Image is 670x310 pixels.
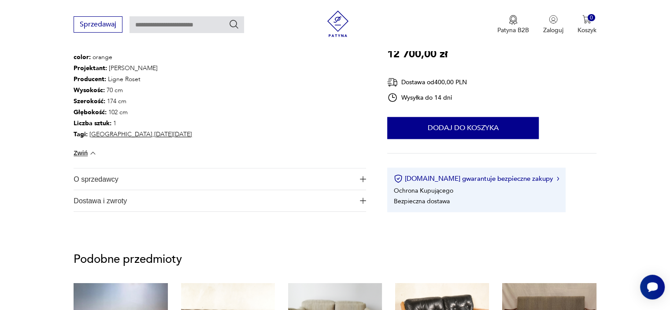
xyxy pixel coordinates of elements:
[74,119,111,127] b: Liczba sztuk:
[360,198,366,204] img: Ikona plusa
[74,108,107,116] b: Głębokość :
[387,117,539,139] button: Dodaj do koszyka
[509,15,518,25] img: Ikona medalu
[74,97,105,105] b: Szerokość :
[497,15,529,34] button: Patyna B2B
[74,52,197,63] p: orange
[154,130,192,138] a: [DATE][DATE]
[387,77,398,88] img: Ikona dostawy
[74,254,596,265] p: Podobne przedmioty
[74,74,197,85] p: Ligne Roset
[360,176,366,182] img: Ikona plusa
[229,19,239,30] button: Szukaj
[387,77,467,88] div: Dostawa od 400,00 PLN
[74,168,354,190] span: O sprzedawcy
[387,92,467,103] div: Wysyłka do 14 dni
[497,15,529,34] a: Ikona medaluPatyna B2B
[394,197,450,205] li: Bezpieczna dostawa
[394,174,403,183] img: Ikona certyfikatu
[89,149,97,157] img: chevron down
[74,129,197,140] p: ,
[74,16,122,33] button: Sprzedawaj
[74,96,197,107] p: 174 cm
[74,149,97,157] button: Zwiń
[543,15,563,34] button: Zaloguj
[74,168,366,190] button: Ikona plusaO sprzedawcy
[89,130,152,138] a: [GEOGRAPHIC_DATA]
[74,53,91,61] b: color :
[74,190,354,211] span: Dostawa i zwroty
[74,190,366,211] button: Ikona plusaDostawa i zwroty
[74,118,197,129] p: 1
[325,11,351,37] img: Patyna - sklep z meblami i dekoracjami vintage
[497,26,529,34] p: Patyna B2B
[74,107,197,118] p: 102 cm
[640,275,665,299] iframe: Smartsupp widget button
[74,86,105,94] b: Wysokośc :
[549,15,558,24] img: Ikonka użytkownika
[557,176,559,181] img: Ikona strzałki w prawo
[394,186,453,194] li: Ochrona Kupującego
[577,15,596,34] button: 0Koszyk
[74,22,122,28] a: Sprzedawaj
[387,46,448,63] p: 12 700,00 zł
[74,63,197,74] p: [PERSON_NAME]
[74,130,88,138] b: Tagi:
[74,75,106,83] b: Producent :
[74,85,197,96] p: 70 cm
[588,14,595,22] div: 0
[582,15,591,24] img: Ikona koszyka
[577,26,596,34] p: Koszyk
[394,174,559,183] button: [DOMAIN_NAME] gwarantuje bezpieczne zakupy
[74,64,107,72] b: Projektant :
[543,26,563,34] p: Zaloguj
